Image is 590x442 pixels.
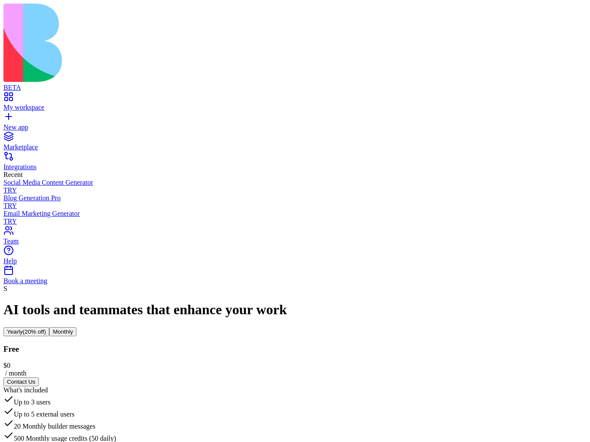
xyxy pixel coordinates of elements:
[3,163,587,171] div: Integrations
[3,76,587,92] a: BETA
[3,179,587,186] div: Social Media Content Generator
[3,84,587,92] div: BETA
[3,194,587,210] a: Blog Generation ProTRY
[3,369,587,377] div: / month
[3,143,587,151] div: Marketplace
[3,257,587,265] div: Help
[3,249,587,265] a: Help
[3,194,587,202] div: Blog Generation Pro
[3,269,587,285] a: Book a meeting
[14,410,74,418] span: Up to 5 external users
[3,210,587,218] div: Email Marketing Generator
[14,423,95,430] span: 20 Monthly builder messages
[3,377,39,386] button: Contact Us
[49,327,76,336] button: Monthly
[3,285,7,292] span: S
[3,186,587,194] div: TRY
[3,171,22,178] span: Recent
[3,237,587,245] div: Team
[3,327,49,336] button: Yearly
[3,104,587,111] div: My workspace
[3,210,587,225] a: Email Marketing GeneratorTRY
[14,398,51,406] span: Up to 3 users
[3,96,587,111] a: My workspace
[3,202,587,210] div: TRY
[3,116,587,131] a: New app
[3,344,587,354] h3: Free
[14,435,116,442] span: 500 Monthly usage credits (50 daily)
[3,155,587,171] a: Integrations
[3,386,587,394] div: What's included
[3,230,587,245] a: Team
[3,277,587,285] div: Book a meeting
[3,136,587,151] a: Marketplace
[3,302,587,318] h1: AI tools and teammates that enhance your work
[23,328,46,335] span: (20% off)
[3,362,587,369] div: $ 0
[3,3,351,82] img: logo
[3,123,587,131] div: New app
[3,218,587,225] div: TRY
[3,179,587,194] a: Social Media Content GeneratorTRY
